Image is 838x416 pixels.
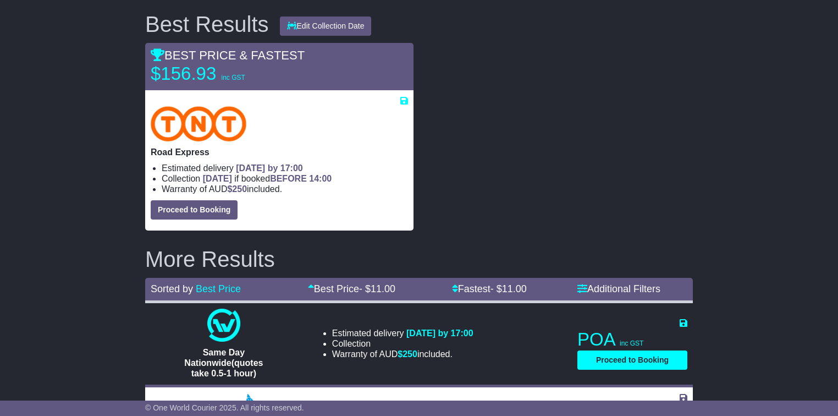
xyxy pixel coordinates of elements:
button: Edit Collection Date [280,17,372,36]
span: 11.00 [502,283,527,294]
div: Best Results [140,12,274,36]
li: Estimated delivery [162,163,408,173]
li: Collection [332,338,473,349]
a: Additional Filters [577,283,660,294]
h2: More Results [145,247,693,271]
span: inc GST [620,340,643,347]
span: 250 [403,349,417,359]
span: [DATE] [203,174,232,183]
span: $ [227,184,247,194]
span: BEST PRICE & FASTEST [151,48,305,62]
a: Best Price [196,283,241,294]
img: One World Courier: Same Day Nationwide(quotes take 0.5-1 hour) [207,309,240,342]
span: 14:00 [309,174,332,183]
button: Proceed to Booking [577,351,687,370]
span: 11.00 [371,283,395,294]
span: © One World Courier 2025. All rights reserved. [145,403,304,412]
span: inc GST [221,74,245,81]
p: POA [577,329,687,351]
li: Warranty of AUD included. [162,184,408,194]
button: Proceed to Booking [151,200,238,220]
span: BEFORE [270,174,307,183]
li: Warranty of AUD included. [332,349,473,359]
p: Road Express [151,147,408,157]
p: $156.93 [151,63,288,85]
span: [DATE] by 17:00 [406,329,473,338]
span: if booked [203,174,332,183]
span: 250 [232,184,247,194]
img: TNT Domestic: Road Express [151,106,246,141]
li: Collection [162,173,408,184]
span: [DATE] by 17:00 [236,163,303,173]
span: Same Day Nationwide(quotes take 0.5-1 hour) [184,348,263,378]
span: Sorted by [151,283,193,294]
a: Best Price- $11.00 [308,283,395,294]
span: $ [398,349,417,359]
a: Fastest- $11.00 [452,283,527,294]
span: - $ [359,283,395,294]
span: - $ [490,283,527,294]
li: Estimated delivery [332,328,473,338]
